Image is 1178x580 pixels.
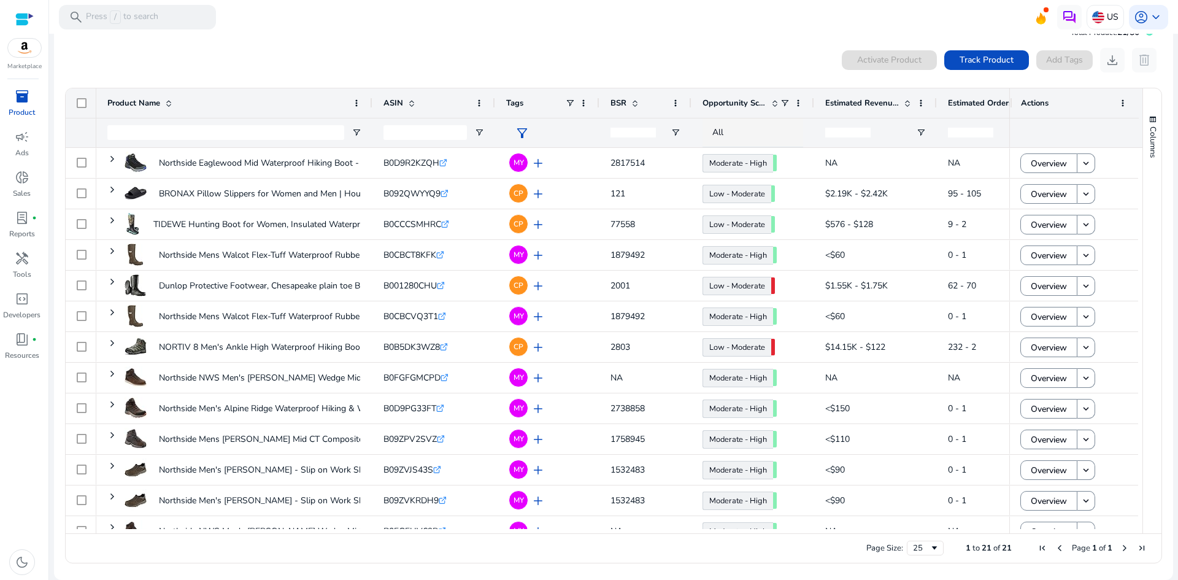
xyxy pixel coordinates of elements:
[610,433,645,445] span: 1758945
[159,273,416,298] p: Dunlop Protective Footwear, Chesapeake plain toe Black Amazon,...
[825,372,837,384] span: NA
[1107,6,1118,28] p: US
[514,159,524,166] span: MY
[125,489,147,511] img: 31xJ9etzF2L._AC_US40_.jpg
[773,247,777,263] span: 69.02
[825,403,850,414] span: <$150
[1147,126,1158,158] span: Columns
[531,187,545,201] span: add
[825,218,873,230] span: $576 - $128
[125,520,147,542] img: 41f34bINLBL._AC_US40_.jpg
[32,215,37,220] span: fiber_manual_record
[773,462,777,478] span: 68.57
[825,433,850,445] span: <$110
[514,251,524,258] span: MY
[514,435,524,443] span: MY
[383,403,436,414] span: B0D9PG33FT
[107,98,160,109] span: Product Name
[1080,250,1091,261] mat-icon: keyboard_arrow_down
[948,433,966,445] span: 0 - 1
[703,400,773,418] a: Moderate - High
[8,39,41,57] img: amazon.svg
[825,188,888,199] span: $2.19K - $2.42K
[1037,543,1047,553] div: First Page
[1080,495,1091,506] mat-icon: keyboard_arrow_down
[610,495,645,506] span: 1532483
[703,461,773,479] a: Moderate - High
[610,218,635,230] span: 77558
[514,190,523,197] span: CP
[1031,427,1067,452] span: Overview
[383,372,441,384] span: B0FGFGMCPD
[610,372,623,384] span: NA
[610,157,645,169] span: 2817514
[531,463,545,478] span: add
[948,249,966,261] span: 0 - 1
[531,401,545,416] span: add
[159,150,440,176] p: Northside Eaglewood Mid Waterproof Hiking Boot - Men's Lightweight,...
[825,464,845,476] span: <$90
[9,228,35,239] p: Reports
[383,98,403,109] span: ASIN
[3,309,40,320] p: Developers
[1134,10,1149,25] span: account_circle
[972,543,980,554] span: to
[703,307,773,326] a: Moderate - High
[383,495,439,506] span: B09ZVKRDH9
[1031,519,1067,544] span: Overview
[1080,219,1091,230] mat-icon: keyboard_arrow_down
[15,332,29,347] span: book_4
[15,211,29,225] span: lab_profile
[703,492,773,510] a: Moderate - High
[913,543,930,554] div: 25
[5,350,39,361] p: Resources
[15,130,29,144] span: campaign
[15,170,29,185] span: donut_small
[610,341,630,353] span: 2803
[1031,182,1067,207] span: Overview
[15,89,29,104] span: inventory_2
[1031,212,1067,238] span: Overview
[825,495,845,506] span: <$90
[1137,543,1147,553] div: Last Page
[1020,153,1077,173] button: Overview
[514,527,524,535] span: MY
[610,311,645,322] span: 1879492
[610,464,645,476] span: 1532483
[125,458,147,481] img: 31xJ9etzF2L._AC_US40_.jpg
[948,495,966,506] span: 0 - 1
[948,341,976,353] span: 232 - 2
[531,340,545,355] span: add
[514,343,523,350] span: CP
[1099,543,1106,554] span: of
[159,488,450,513] p: Northside Men's [PERSON_NAME] - Slip on Work Shoes. All-Day Memory...
[125,397,147,419] img: 41Ia9eYyo4L._AC_US40_.jpg
[383,280,437,292] span: B001280CHU
[703,98,766,109] span: Opportunity Score
[1031,335,1067,360] span: Overview
[825,249,845,261] span: <$60
[771,339,775,355] span: 48.54
[773,155,777,171] span: 68.25
[125,428,147,450] img: 41Nc2da6hRL._AC_US40_.jpg
[1002,543,1012,554] span: 21
[159,181,433,206] p: BRONAX Pillow Slippers for Women and Men | House Slides Shower...
[383,157,439,169] span: B0D9R2KZQH
[1105,53,1120,68] span: download
[383,218,441,230] span: B0CCCSMHRC
[531,524,545,539] span: add
[944,50,1029,70] button: Track Product
[773,523,777,539] span: 69.31
[1020,399,1077,419] button: Overview
[1031,274,1067,299] span: Overview
[531,248,545,263] span: add
[1092,543,1097,554] span: 1
[1092,11,1104,23] img: us.svg
[1080,465,1091,476] mat-icon: keyboard_arrow_down
[825,341,885,353] span: $14.15K - $122
[1080,434,1091,445] mat-icon: keyboard_arrow_down
[948,157,960,169] span: NA
[531,432,545,447] span: add
[1031,243,1067,268] span: Overview
[13,188,31,199] p: Sales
